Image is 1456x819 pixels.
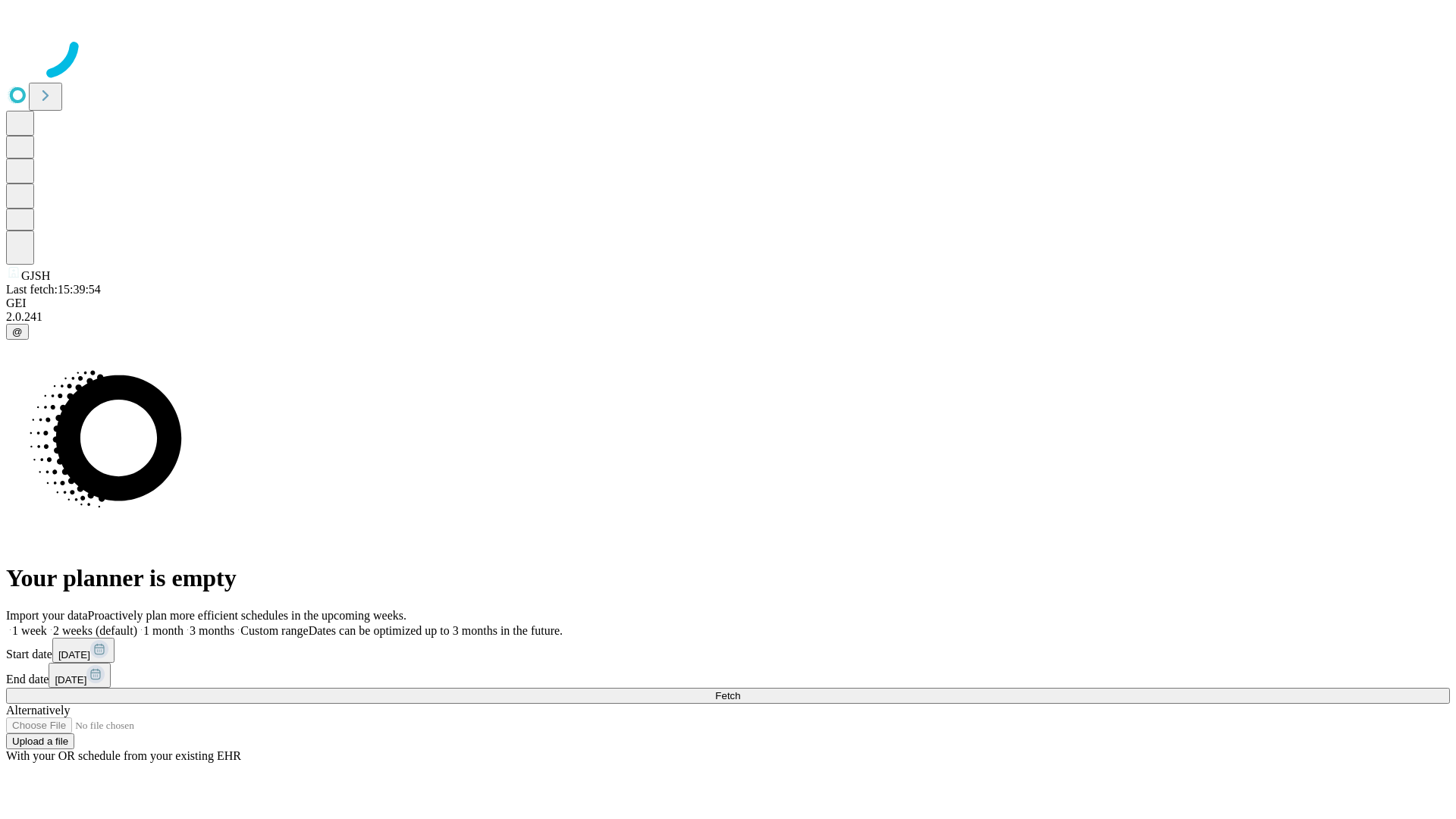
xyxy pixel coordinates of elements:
[49,663,111,688] button: [DATE]
[715,690,740,701] span: Fetch
[6,310,1450,324] div: 2.0.241
[58,649,90,661] span: [DATE]
[309,624,563,637] span: Dates can be optimized up to 3 months in the future.
[52,638,115,663] button: [DATE]
[6,638,1450,663] div: Start date
[6,297,1450,310] div: GEI
[12,326,23,337] span: @
[190,624,234,637] span: 3 months
[12,624,47,637] span: 1 week
[6,663,1450,688] div: End date
[240,624,308,637] span: Custom range
[55,674,86,686] span: [DATE]
[53,624,137,637] span: 2 weeks (default)
[6,688,1450,704] button: Fetch
[6,324,29,340] button: @
[6,733,74,749] button: Upload a file
[21,269,50,282] span: GJSH
[88,609,406,622] span: Proactively plan more efficient schedules in the upcoming weeks.
[6,704,70,717] span: Alternatively
[6,283,101,296] span: Last fetch: 15:39:54
[143,624,184,637] span: 1 month
[6,564,1450,592] h1: Your planner is empty
[6,749,241,762] span: With your OR schedule from your existing EHR
[6,609,88,622] span: Import your data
